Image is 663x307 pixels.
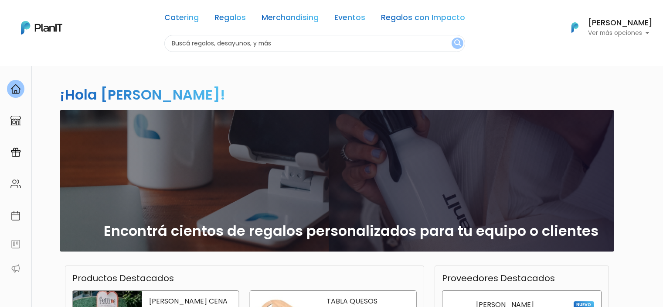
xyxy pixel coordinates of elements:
[10,115,21,126] img: marketplace-4ceaa7011d94191e9ded77b95e3339b90024bf715f7c57f8cf31f2d8c509eaba.svg
[262,14,319,24] a: Merchandising
[10,210,21,221] img: calendar-87d922413cdce8b2cf7b7f5f62616a5cf9e4887200fb71536465627b3292af00.svg
[60,85,225,104] h2: ¡Hola [PERSON_NAME]!
[560,16,653,39] button: PlanIt Logo [PERSON_NAME] Ver más opciones
[164,14,199,24] a: Catering
[442,273,555,283] h3: Proveedores Destacados
[104,223,598,239] h2: Encontrá cientos de regalos personalizados para tu equipo o clientes
[588,30,653,36] p: Ver más opciones
[334,14,365,24] a: Eventos
[381,14,465,24] a: Regalos con Impacto
[454,39,461,48] img: search_button-432b6d5273f82d61273b3651a40e1bd1b912527efae98b1b7a1b2c0702e16a8d.svg
[565,18,585,37] img: PlanIt Logo
[10,263,21,274] img: partners-52edf745621dab592f3b2c58e3bca9d71375a7ef29c3b500c9f145b62cc070d4.svg
[149,298,232,305] p: [PERSON_NAME] CENA
[326,298,409,305] p: TABLA QUESOS
[10,179,21,189] img: people-662611757002400ad9ed0e3c099ab2801c6687ba6c219adb57efc949bc21e19d.svg
[164,35,465,52] input: Buscá regalos, desayunos, y más
[72,273,174,283] h3: Productos Destacados
[214,14,246,24] a: Regalos
[10,84,21,94] img: home-e721727adea9d79c4d83392d1f703f7f8bce08238fde08b1acbfd93340b81755.svg
[588,19,653,27] h6: [PERSON_NAME]
[21,21,62,34] img: PlanIt Logo
[10,147,21,158] img: campaigns-02234683943229c281be62815700db0a1741e53638e28bf9629b52c665b00959.svg
[10,239,21,249] img: feedback-78b5a0c8f98aac82b08bfc38622c3050aee476f2c9584af64705fc4e61158814.svg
